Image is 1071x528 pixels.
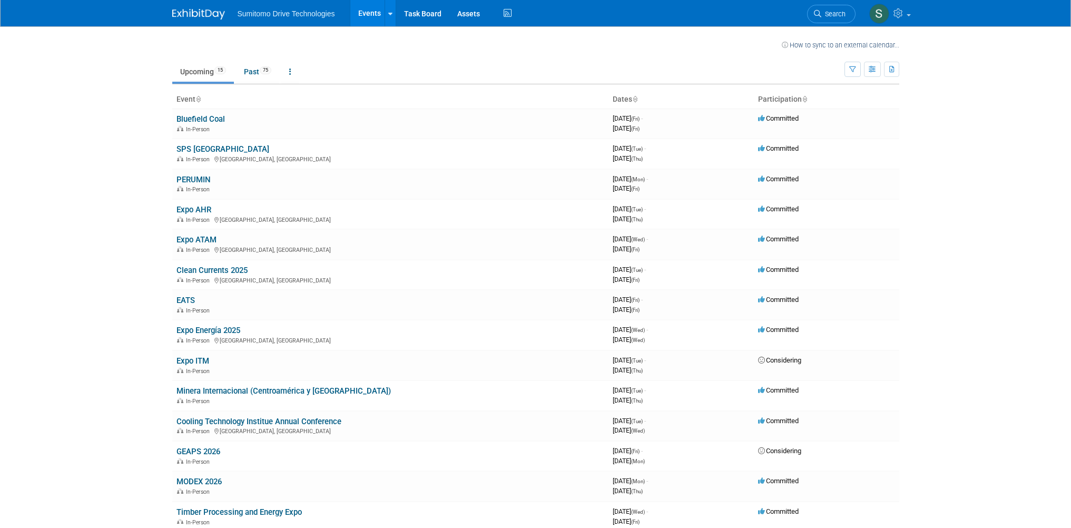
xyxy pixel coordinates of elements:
[186,428,213,435] span: In-Person
[613,205,646,213] span: [DATE]
[613,336,645,344] span: [DATE]
[758,356,801,364] span: Considering
[644,417,646,425] span: -
[631,217,643,222] span: (Thu)
[641,447,643,455] span: -
[176,507,302,517] a: Timber Processing and Energy Expo
[631,267,643,273] span: (Tue)
[177,307,183,312] img: In-Person Event
[631,146,643,152] span: (Tue)
[646,477,648,485] span: -
[613,306,640,314] span: [DATE]
[646,507,648,515] span: -
[613,447,643,455] span: [DATE]
[260,66,271,74] span: 75
[172,62,234,82] a: Upcoming15
[177,126,183,131] img: In-Person Event
[613,507,648,515] span: [DATE]
[186,488,213,495] span: In-Person
[176,235,217,245] a: Expo ATAM
[613,175,648,183] span: [DATE]
[758,507,799,515] span: Committed
[176,154,604,163] div: [GEOGRAPHIC_DATA], [GEOGRAPHIC_DATA]
[613,215,643,223] span: [DATE]
[176,245,604,253] div: [GEOGRAPHIC_DATA], [GEOGRAPHIC_DATA]
[176,175,211,184] a: PERUMIN
[613,396,643,404] span: [DATE]
[172,91,608,109] th: Event
[613,235,648,243] span: [DATE]
[646,235,648,243] span: -
[644,266,646,273] span: -
[754,91,899,109] th: Participation
[176,386,391,396] a: Minera Internacional (Centroamérica y [GEOGRAPHIC_DATA])
[613,154,643,162] span: [DATE]
[177,458,183,464] img: In-Person Event
[613,487,643,495] span: [DATE]
[177,156,183,161] img: In-Person Event
[186,186,213,193] span: In-Person
[631,368,643,374] span: (Thu)
[177,519,183,524] img: In-Person Event
[613,517,640,525] span: [DATE]
[631,388,643,394] span: (Tue)
[613,477,648,485] span: [DATE]
[195,95,201,103] a: Sort by Event Name
[177,337,183,343] img: In-Person Event
[631,478,645,484] span: (Mon)
[807,5,856,23] a: Search
[631,488,643,494] span: (Thu)
[758,205,799,213] span: Committed
[631,398,643,404] span: (Thu)
[631,307,640,313] span: (Fri)
[646,326,648,334] span: -
[869,4,889,24] img: Sharifa Macias
[177,186,183,191] img: In-Person Event
[186,368,213,375] span: In-Person
[608,91,754,109] th: Dates
[641,296,643,304] span: -
[186,519,213,526] span: In-Person
[186,217,213,223] span: In-Person
[613,184,640,192] span: [DATE]
[646,175,648,183] span: -
[631,177,645,182] span: (Mon)
[758,266,799,273] span: Committed
[758,477,799,485] span: Committed
[758,144,799,152] span: Committed
[632,95,637,103] a: Sort by Start Date
[644,144,646,152] span: -
[176,114,225,124] a: Bluefield Coal
[631,519,640,525] span: (Fri)
[631,156,643,162] span: (Thu)
[177,247,183,252] img: In-Person Event
[631,509,645,515] span: (Wed)
[631,207,643,212] span: (Tue)
[631,358,643,364] span: (Tue)
[631,448,640,454] span: (Fri)
[631,297,640,303] span: (Fri)
[758,296,799,304] span: Committed
[176,477,222,486] a: MODEX 2026
[613,276,640,283] span: [DATE]
[758,386,799,394] span: Committed
[613,356,646,364] span: [DATE]
[631,126,640,132] span: (Fri)
[176,417,341,426] a: Cooling Technology Institue Annual Conference
[782,41,899,49] a: How to sync to an external calendar...
[176,336,604,344] div: [GEOGRAPHIC_DATA], [GEOGRAPHIC_DATA]
[631,186,640,192] span: (Fri)
[613,457,645,465] span: [DATE]
[176,356,209,366] a: Expo ITM
[631,237,645,242] span: (Wed)
[176,205,211,214] a: Expo AHR
[186,337,213,344] span: In-Person
[176,326,240,335] a: Expo Energía 2025
[758,417,799,425] span: Committed
[236,62,279,82] a: Past75
[172,9,225,19] img: ExhibitDay
[186,277,213,284] span: In-Person
[644,205,646,213] span: -
[176,426,604,435] div: [GEOGRAPHIC_DATA], [GEOGRAPHIC_DATA]
[644,356,646,364] span: -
